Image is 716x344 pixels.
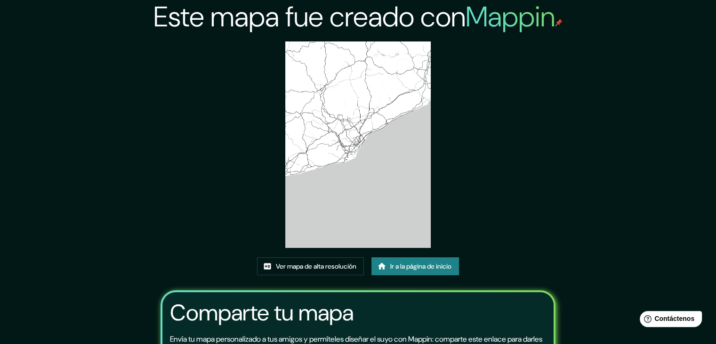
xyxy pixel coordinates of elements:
[276,262,356,270] font: Ver mapa de alta resolución
[555,19,563,26] img: pin de mapeo
[170,298,354,328] font: Comparte tu mapa
[285,41,431,248] img: mapa creado
[371,257,459,275] a: Ir a la página de inicio
[632,307,706,334] iframe: Lanzador de widgets de ayuda
[257,257,364,275] a: Ver mapa de alta resolución
[390,262,451,270] font: Ir a la página de inicio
